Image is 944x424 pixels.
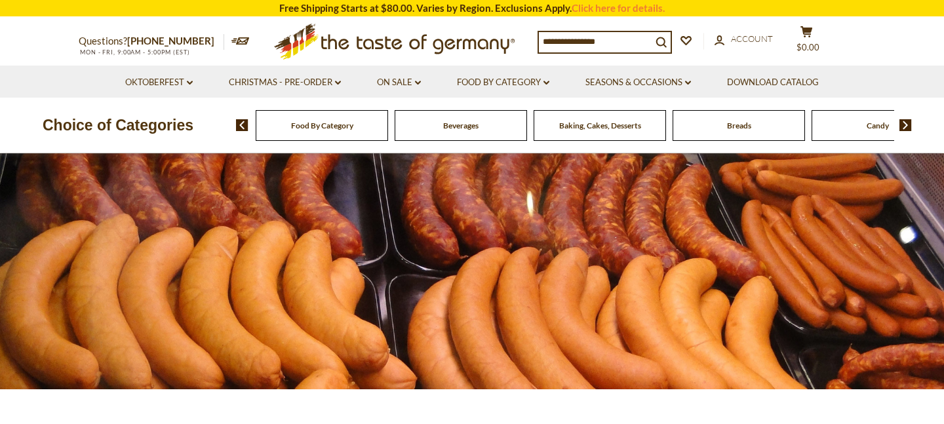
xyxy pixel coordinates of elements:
[229,75,341,90] a: Christmas - PRE-ORDER
[572,2,665,14] a: Click here for details.
[585,75,691,90] a: Seasons & Occasions
[291,121,353,130] a: Food By Category
[457,75,549,90] a: Food By Category
[236,119,248,131] img: previous arrow
[79,33,224,50] p: Questions?
[443,121,479,130] a: Beverages
[559,121,641,130] a: Baking, Cakes, Desserts
[796,42,819,52] span: $0.00
[125,75,193,90] a: Oktoberfest
[727,121,751,130] a: Breads
[127,35,214,47] a: [PHONE_NUMBER]
[899,119,912,131] img: next arrow
[377,75,421,90] a: On Sale
[867,121,889,130] a: Candy
[731,33,773,44] span: Account
[727,75,819,90] a: Download Catalog
[79,48,190,56] span: MON - FRI, 9:00AM - 5:00PM (EST)
[787,26,826,58] button: $0.00
[715,32,773,47] a: Account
